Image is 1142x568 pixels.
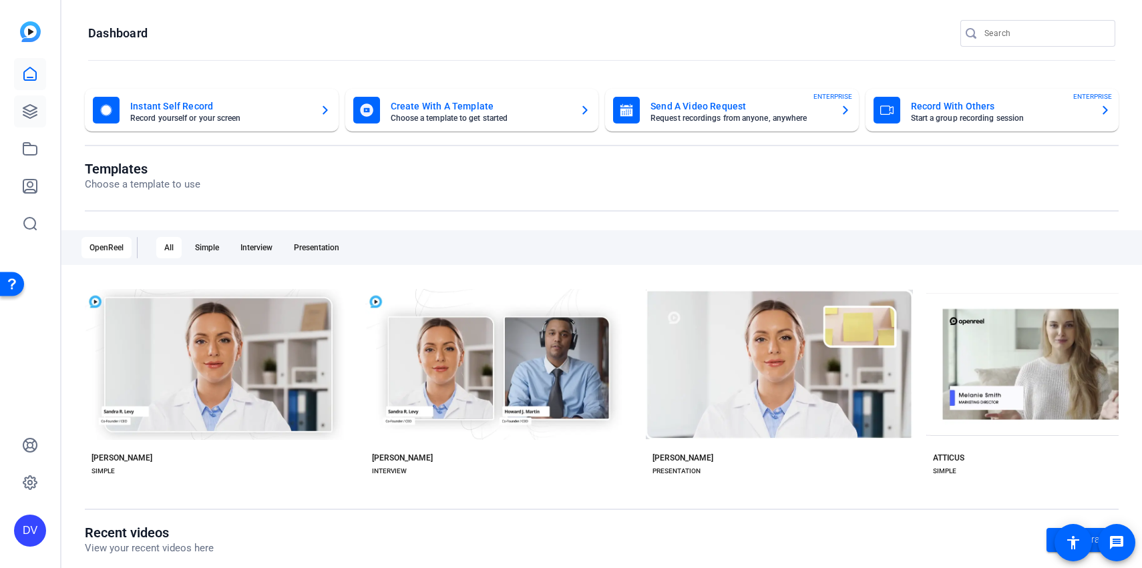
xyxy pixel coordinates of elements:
div: INTERVIEW [372,466,407,477]
mat-card-subtitle: Request recordings from anyone, anywhere [650,114,829,122]
span: ENTERPRISE [813,91,852,101]
div: DV [14,515,46,547]
div: SIMPLE [933,466,956,477]
mat-card-subtitle: Record yourself or your screen [130,114,309,122]
div: [PERSON_NAME] [372,453,433,463]
mat-card-title: Record With Others [911,98,1090,114]
button: Send A Video RequestRequest recordings from anyone, anywhereENTERPRISE [605,89,859,131]
h1: Templates [85,161,200,177]
div: SIMPLE [91,466,115,477]
mat-icon: message [1109,535,1125,551]
div: Presentation [286,237,347,258]
div: OpenReel [81,237,132,258]
mat-card-subtitle: Choose a template to get started [391,114,570,122]
button: Instant Self RecordRecord yourself or your screen [85,89,339,131]
h1: Dashboard [88,25,148,41]
div: All [156,237,182,258]
h1: Recent videos [85,525,214,541]
mat-card-title: Create With A Template [391,98,570,114]
div: Simple [187,237,227,258]
mat-card-subtitle: Start a group recording session [911,114,1090,122]
div: [PERSON_NAME] [91,453,152,463]
button: Create With A TemplateChoose a template to get started [345,89,599,131]
div: [PERSON_NAME] [652,453,713,463]
div: Interview [232,237,280,258]
a: Go to library [1046,528,1119,552]
button: Record With OthersStart a group recording sessionENTERPRISE [866,89,1119,131]
div: PRESENTATION [652,466,701,477]
img: blue-gradient.svg [20,21,41,42]
span: ENTERPRISE [1073,91,1112,101]
mat-card-title: Instant Self Record [130,98,309,114]
mat-card-title: Send A Video Request [650,98,829,114]
mat-icon: accessibility [1065,535,1081,551]
p: Choose a template to use [85,177,200,192]
div: ATTICUS [933,453,964,463]
input: Search [984,25,1105,41]
p: View your recent videos here [85,541,214,556]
